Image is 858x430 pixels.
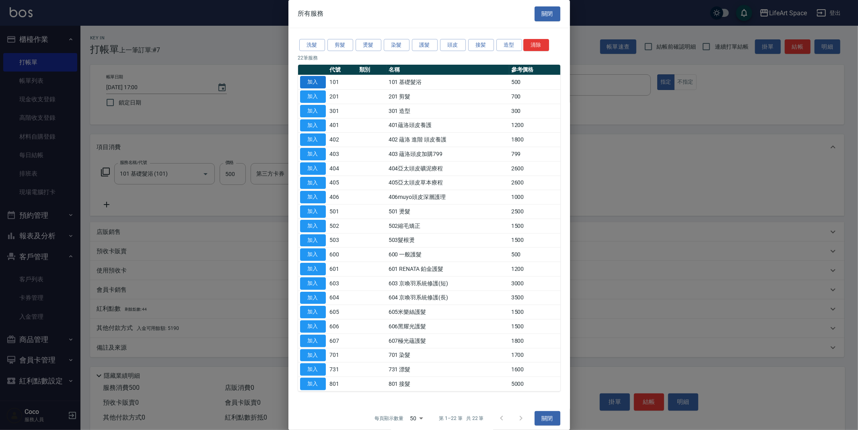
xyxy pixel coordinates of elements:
td: 606黑耀光護髮 [387,319,509,334]
button: 加入 [300,105,326,117]
td: 801 [328,377,357,391]
td: 406 [328,190,357,205]
td: 607極光蘊護髮 [387,334,509,348]
td: 501 [328,205,357,219]
td: 402 [328,133,357,147]
th: 名稱 [387,65,509,75]
td: 3000 [509,276,560,291]
button: 加入 [300,248,326,261]
td: 1200 [509,118,560,133]
td: 601 RENATA 鉑金護髮 [387,262,509,276]
button: 加入 [300,119,326,132]
button: 關閉 [535,6,560,21]
p: 22 筆服務 [298,54,560,61]
th: 類別 [357,65,387,75]
button: 護髮 [412,39,438,51]
button: 加入 [300,205,326,218]
th: 參考價格 [509,65,560,75]
div: 50 [407,407,426,429]
td: 201 剪髮 [387,90,509,104]
td: 700 [509,90,560,104]
button: 清除 [523,39,549,51]
td: 2500 [509,205,560,219]
td: 404 [328,161,357,176]
button: 加入 [300,363,326,376]
td: 502縮毛矯正 [387,219,509,233]
button: 加入 [300,76,326,88]
button: 染髮 [384,39,409,51]
button: 燙髮 [356,39,381,51]
button: 加入 [300,177,326,189]
td: 607 [328,334,357,348]
td: 403 蘊洛頭皮加購799 [387,147,509,162]
td: 1200 [509,262,560,276]
td: 799 [509,147,560,162]
button: 關閉 [535,411,560,426]
button: 加入 [300,378,326,390]
td: 801 接髮 [387,377,509,391]
td: 405 [328,176,357,190]
td: 1500 [509,305,560,319]
td: 600 一般護髮 [387,248,509,262]
td: 500 [509,75,560,90]
p: 第 1–22 筆 共 22 筆 [439,415,484,422]
td: 1600 [509,362,560,377]
td: 301 [328,104,357,118]
td: 401蘊洛頭皮養護 [387,118,509,133]
td: 601 [328,262,357,276]
td: 405亞太頭皮草本療程 [387,176,509,190]
button: 加入 [300,220,326,232]
td: 1500 [509,233,560,248]
button: 洗髮 [299,39,325,51]
button: 剪髮 [327,39,353,51]
button: 加入 [300,349,326,362]
button: 加入 [300,335,326,347]
td: 401 [328,118,357,133]
td: 2600 [509,176,560,190]
td: 600 [328,248,357,262]
td: 403 [328,147,357,162]
button: 加入 [300,234,326,247]
button: 頭皮 [440,39,466,51]
td: 731 [328,362,357,377]
td: 605米樂絲護髮 [387,305,509,319]
th: 代號 [328,65,357,75]
td: 101 [328,75,357,90]
td: 1700 [509,348,560,362]
td: 604 [328,291,357,305]
button: 加入 [300,90,326,103]
button: 加入 [300,263,326,275]
td: 1500 [509,319,560,334]
td: 402 蘊洛 進階 頭皮養護 [387,133,509,147]
td: 1000 [509,190,560,205]
td: 3500 [509,291,560,305]
td: 701 [328,348,357,362]
button: 加入 [300,191,326,203]
td: 503 [328,233,357,248]
td: 606 [328,319,357,334]
td: 502 [328,219,357,233]
td: 604 京喚羽系統修護(長) [387,291,509,305]
td: 1800 [509,133,560,147]
button: 加入 [300,277,326,290]
td: 301 造型 [387,104,509,118]
span: 所有服務 [298,10,324,18]
td: 5000 [509,377,560,391]
td: 101 基礎髮浴 [387,75,509,90]
td: 605 [328,305,357,319]
td: 406muyo頭皮深層護理 [387,190,509,205]
td: 500 [509,248,560,262]
button: 加入 [300,320,326,333]
button: 造型 [496,39,522,51]
td: 300 [509,104,560,118]
button: 加入 [300,133,326,146]
td: 701 染髮 [387,348,509,362]
td: 1800 [509,334,560,348]
button: 接髪 [468,39,494,51]
td: 731 漂髮 [387,362,509,377]
button: 加入 [300,162,326,175]
td: 2600 [509,161,560,176]
td: 603 京喚羽系統修護(短) [387,276,509,291]
p: 每頁顯示數量 [374,415,403,422]
td: 404亞太頭皮礦泥療程 [387,161,509,176]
